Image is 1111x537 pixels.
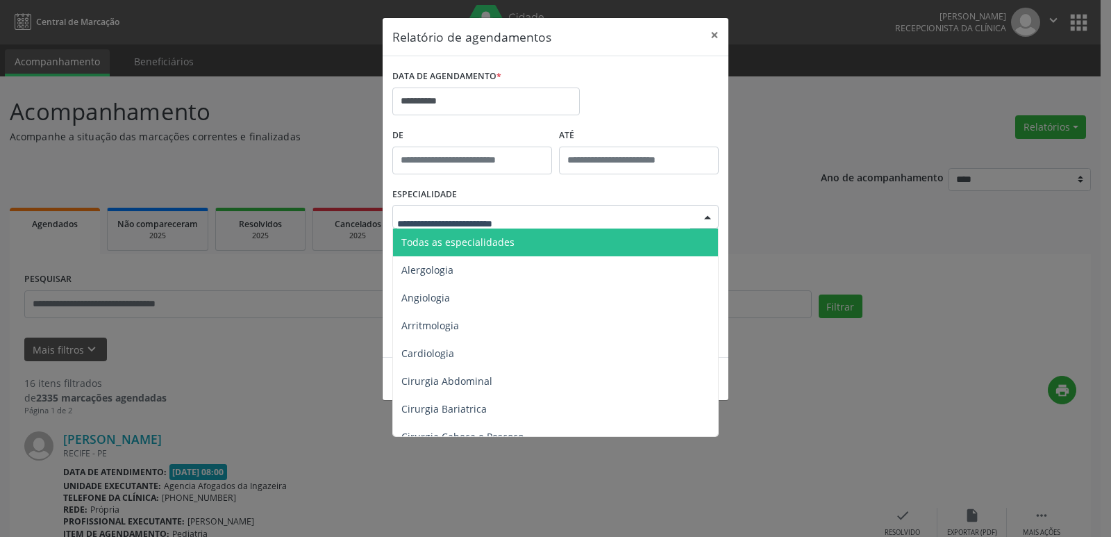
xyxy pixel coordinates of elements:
[401,347,454,360] span: Cardiologia
[401,263,453,276] span: Alergologia
[401,319,459,332] span: Arritmologia
[392,66,501,88] label: DATA DE AGENDAMENTO
[392,125,552,147] label: De
[559,125,719,147] label: ATÉ
[401,430,524,443] span: Cirurgia Cabeça e Pescoço
[701,18,728,52] button: Close
[401,374,492,388] span: Cirurgia Abdominal
[401,402,487,415] span: Cirurgia Bariatrica
[392,184,457,206] label: ESPECIALIDADE
[401,291,450,304] span: Angiologia
[392,28,551,46] h5: Relatório de agendamentos
[401,236,515,249] span: Todas as especialidades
